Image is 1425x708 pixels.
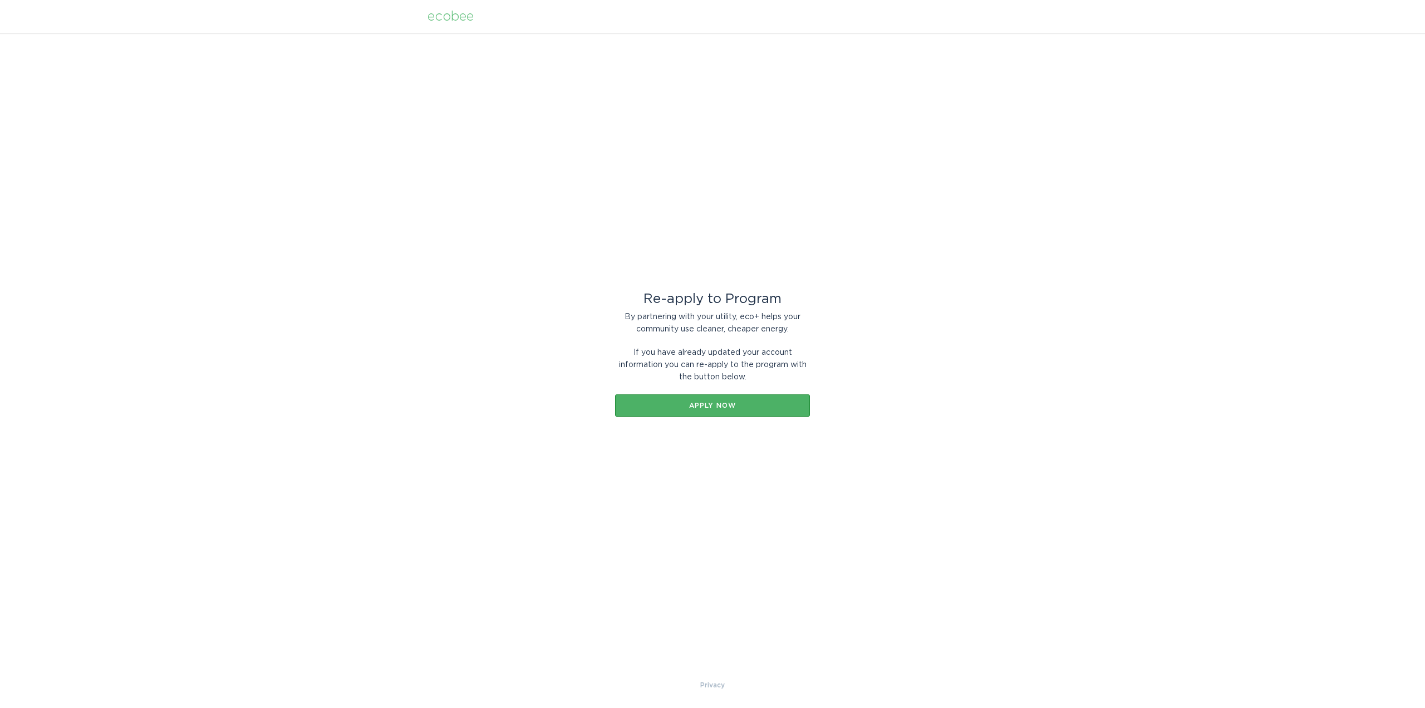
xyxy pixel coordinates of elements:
[621,402,804,409] div: Apply now
[700,679,725,691] a: Privacy Policy & Terms of Use
[615,293,810,305] div: Re-apply to Program
[615,346,810,383] div: If you have already updated your account information you can re-apply to the program with the but...
[615,311,810,335] div: By partnering with your utility, eco+ helps your community use cleaner, cheaper energy.
[427,11,474,23] div: ecobee
[615,394,810,417] button: Apply now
